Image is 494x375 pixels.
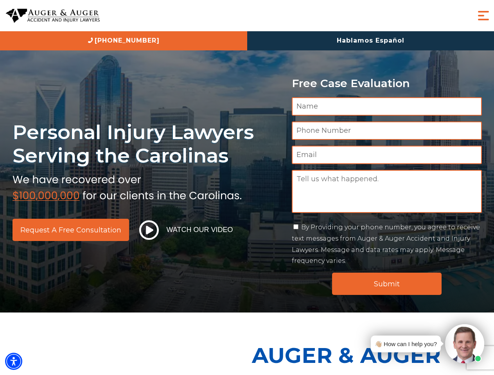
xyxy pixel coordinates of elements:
[292,121,482,140] input: Phone Number
[292,146,482,164] input: Email
[445,324,484,363] img: Intaker widget Avatar
[6,9,100,23] img: Auger & Auger Accident and Injury Lawyers Logo
[476,8,491,23] button: Menu
[252,336,490,375] p: Auger & Auger
[13,171,242,201] img: sub text
[20,227,121,234] span: Request a Free Consultation
[332,273,442,295] input: Submit
[5,353,22,370] div: Accessibility Menu
[292,77,482,89] p: Free Case Evaluation
[13,120,282,168] h1: Personal Injury Lawyers Serving the Carolinas
[292,97,482,116] input: Name
[13,219,129,241] a: Request a Free Consultation
[292,223,480,264] label: By Providing your phone number, you agree to receive text messages from Auger & Auger Accident an...
[375,339,437,349] div: 👋🏼 How can I help you?
[137,220,235,240] button: Watch Our Video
